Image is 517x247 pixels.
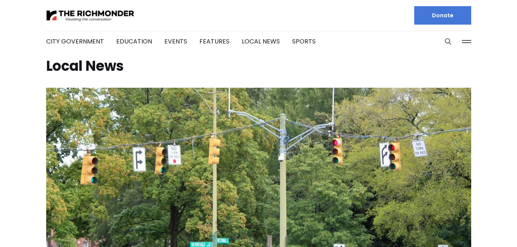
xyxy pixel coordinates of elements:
[46,9,135,22] img: The Richmonder
[199,37,229,46] a: Features
[414,6,471,25] a: Donate
[164,37,187,46] a: Events
[292,37,316,46] a: Sports
[46,60,471,72] h1: Local News
[442,36,454,47] button: Search this site
[116,37,152,46] a: Education
[46,37,104,46] a: City Government
[242,37,280,46] a: Local News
